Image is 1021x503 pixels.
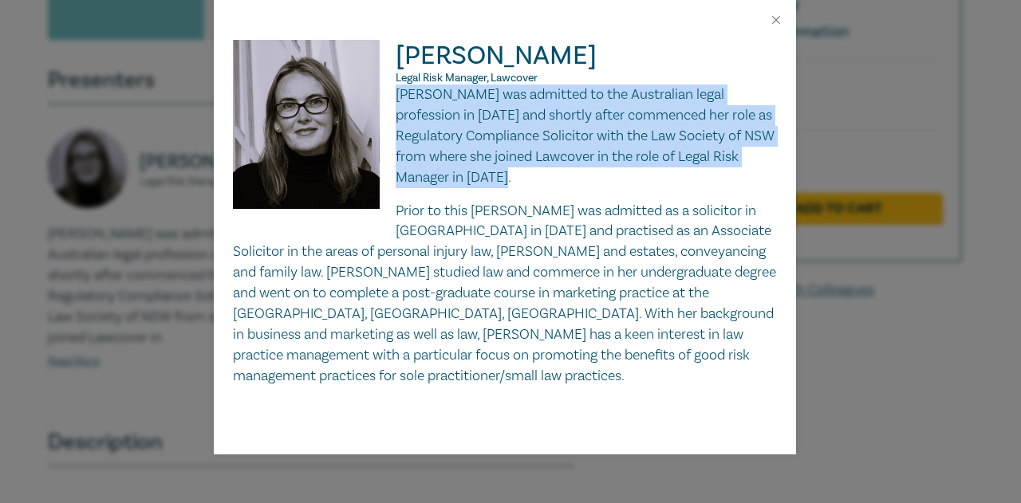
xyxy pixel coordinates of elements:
button: Close [769,13,783,27]
img: Glenda Carry [233,40,396,225]
h2: [PERSON_NAME] [233,40,777,84]
span: Legal Risk Manager, Lawcover [396,71,538,85]
p: [PERSON_NAME] was admitted to the Australian legal profession in [DATE] and shortly after commenc... [233,84,777,188]
p: Prior to this [PERSON_NAME] was admitted as a solicitor in [GEOGRAPHIC_DATA] in [DATE] and practi... [233,201,777,387]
